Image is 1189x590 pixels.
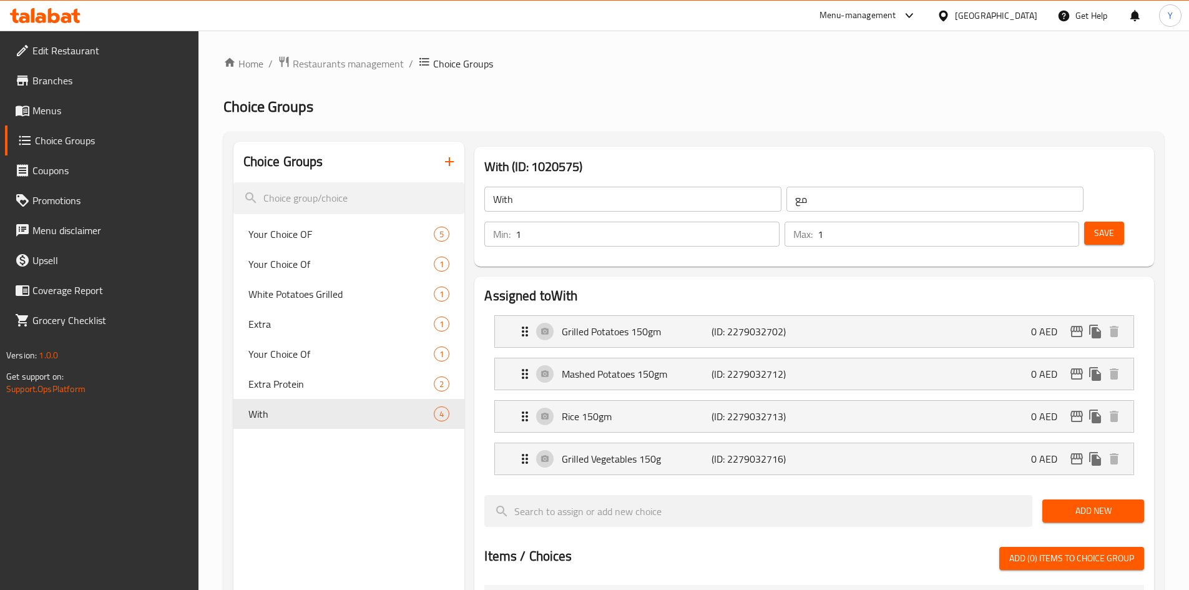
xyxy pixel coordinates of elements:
[32,103,188,118] span: Menus
[712,451,811,466] p: (ID: 2279032716)
[248,406,434,421] span: With
[32,73,188,88] span: Branches
[5,66,198,96] a: Branches
[484,395,1144,438] li: Expand
[1031,451,1067,466] p: 0 AED
[1031,324,1067,339] p: 0 AED
[248,287,434,302] span: White Potatoes Grilled
[484,353,1144,395] li: Expand
[1105,365,1123,383] button: delete
[5,155,198,185] a: Coupons
[32,163,188,178] span: Coupons
[32,43,188,58] span: Edit Restaurant
[233,279,465,309] div: White Potatoes Grilled1
[35,133,188,148] span: Choice Groups
[223,92,313,120] span: Choice Groups
[5,36,198,66] a: Edit Restaurant
[233,399,465,429] div: With4
[495,443,1133,474] div: Expand
[434,378,449,390] span: 2
[999,547,1144,570] button: Add (0) items to choice group
[434,348,449,360] span: 1
[278,56,404,72] a: Restaurants management
[434,406,449,421] div: Choices
[5,305,198,335] a: Grocery Checklist
[248,347,434,361] span: Your Choice Of
[793,227,813,242] p: Max:
[484,157,1144,177] h3: With (ID: 1020575)
[1086,365,1105,383] button: duplicate
[562,451,711,466] p: Grilled Vegetables 150g
[32,283,188,298] span: Coverage Report
[1067,365,1086,383] button: edit
[1094,225,1114,241] span: Save
[434,227,449,242] div: Choices
[5,125,198,155] a: Choice Groups
[434,287,449,302] div: Choices
[32,253,188,268] span: Upsell
[5,215,198,245] a: Menu disclaimer
[1105,407,1123,426] button: delete
[1031,366,1067,381] p: 0 AED
[1067,322,1086,341] button: edit
[233,219,465,249] div: Your Choice OF5
[1105,322,1123,341] button: delete
[562,409,711,424] p: Rice 150gm
[1086,450,1105,468] button: duplicate
[1086,322,1105,341] button: duplicate
[562,324,711,339] p: Grilled Potatoes 150gm
[268,56,273,71] li: /
[484,310,1144,353] li: Expand
[434,376,449,391] div: Choices
[434,229,449,240] span: 5
[484,287,1144,305] h2: Assigned to With
[484,438,1144,480] li: Expand
[495,358,1133,390] div: Expand
[233,249,465,279] div: Your Choice Of1
[293,56,404,71] span: Restaurants management
[5,245,198,275] a: Upsell
[1067,450,1086,468] button: edit
[1009,551,1134,566] span: Add (0) items to choice group
[434,257,449,272] div: Choices
[1042,499,1144,523] button: Add New
[409,56,413,71] li: /
[233,182,465,214] input: search
[233,339,465,369] div: Your Choice Of1
[32,223,188,238] span: Menu disclaimer
[495,316,1133,347] div: Expand
[5,185,198,215] a: Promotions
[434,288,449,300] span: 1
[223,56,1164,72] nav: breadcrumb
[820,8,896,23] div: Menu-management
[6,381,86,397] a: Support.OpsPlatform
[1168,9,1173,22] span: Y
[5,96,198,125] a: Menus
[1086,407,1105,426] button: duplicate
[5,275,198,305] a: Coverage Report
[484,495,1032,527] input: search
[233,369,465,399] div: Extra Protein2
[248,257,434,272] span: Your Choice Of
[1105,450,1123,468] button: delete
[434,317,449,332] div: Choices
[955,9,1037,22] div: [GEOGRAPHIC_DATA]
[712,324,811,339] p: (ID: 2279032702)
[243,152,323,171] h2: Choice Groups
[433,56,493,71] span: Choice Groups
[484,547,572,566] h2: Items / Choices
[39,347,58,363] span: 1.0.0
[493,227,511,242] p: Min:
[1084,222,1124,245] button: Save
[434,318,449,330] span: 1
[1052,503,1134,519] span: Add New
[495,401,1133,432] div: Expand
[1031,409,1067,424] p: 0 AED
[712,366,811,381] p: (ID: 2279032712)
[6,347,37,363] span: Version:
[562,366,711,381] p: Mashed Potatoes 150gm
[32,193,188,208] span: Promotions
[434,408,449,420] span: 4
[434,258,449,270] span: 1
[248,317,434,332] span: Extra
